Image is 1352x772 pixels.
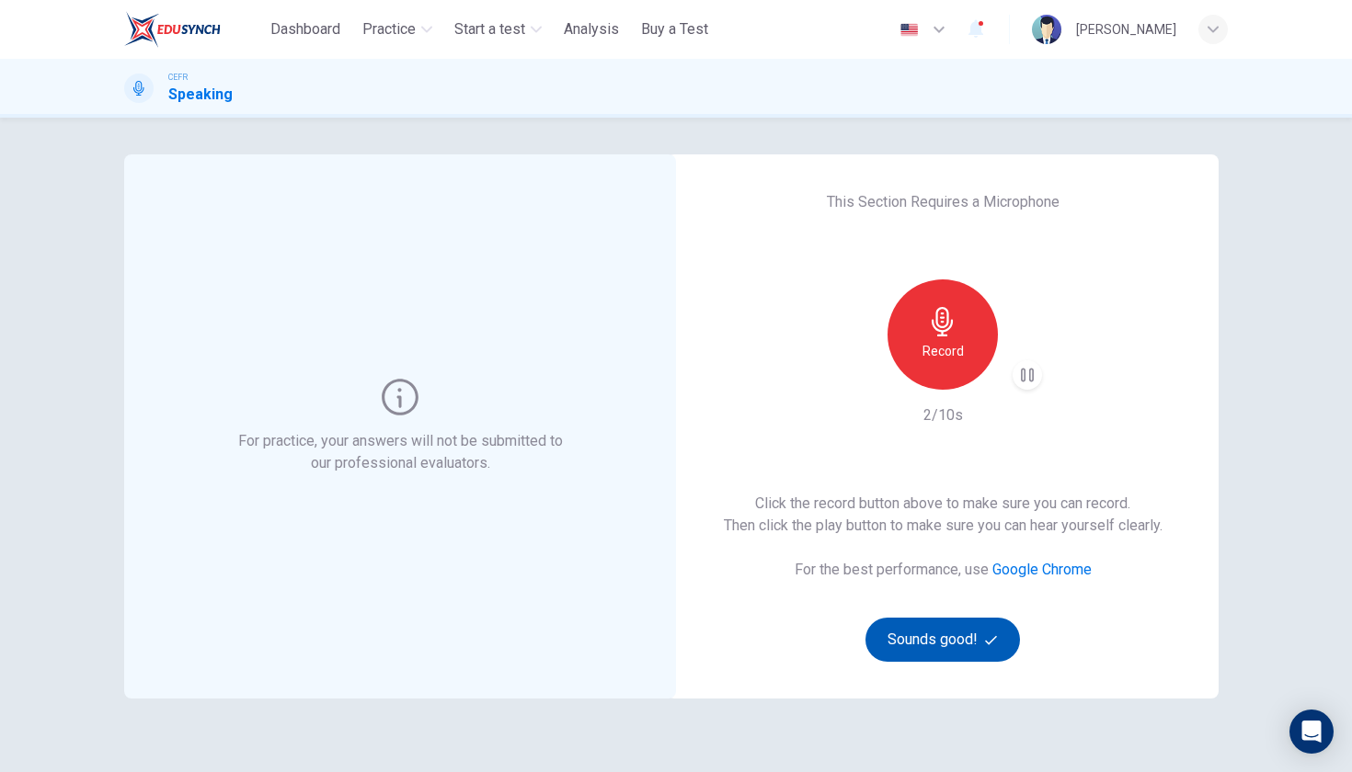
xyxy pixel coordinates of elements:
[898,23,921,37] img: en
[923,404,963,426] h6: 2/10s
[1076,18,1176,40] div: [PERSON_NAME]
[865,618,1020,662] button: Sounds good!
[556,13,626,46] button: Analysis
[795,559,1092,581] h6: For the best performance, use
[263,13,348,46] button: Dashboard
[362,18,416,40] span: Practice
[641,18,708,40] span: Buy a Test
[827,191,1060,213] h6: This Section Requires a Microphone
[634,13,716,46] button: Buy a Test
[235,430,567,474] h6: For practice, your answers will not be submitted to our professional evaluators.
[888,279,998,390] button: Record
[724,493,1163,537] h6: Click the record button above to make sure you can record. Then click the play button to make sur...
[355,13,440,46] button: Practice
[922,340,964,362] h6: Record
[270,18,340,40] span: Dashboard
[168,84,233,106] h1: Speaking
[454,18,525,40] span: Start a test
[124,11,263,48] a: ELTC logo
[124,11,221,48] img: ELTC logo
[447,13,549,46] button: Start a test
[564,18,619,40] span: Analysis
[992,561,1092,578] a: Google Chrome
[168,71,188,84] span: CEFR
[1032,15,1061,44] img: Profile picture
[1289,710,1334,754] div: Open Intercom Messenger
